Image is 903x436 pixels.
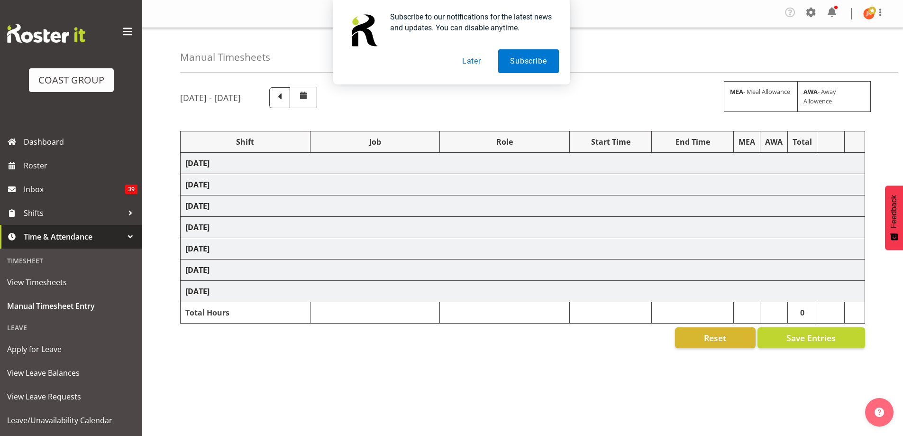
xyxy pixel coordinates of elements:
[7,342,135,356] span: Apply for Leave
[890,195,898,228] span: Feedback
[7,275,135,289] span: View Timesheets
[757,327,865,348] button: Save Entries
[181,153,865,174] td: [DATE]
[2,318,140,337] div: Leave
[724,81,797,111] div: - Meal Allowance
[2,337,140,361] a: Apply for Leave
[185,136,305,148] div: Shift
[181,217,865,238] td: [DATE]
[788,302,817,324] td: 0
[181,260,865,281] td: [DATE]
[797,81,871,111] div: - Away Allowence
[793,136,812,148] div: Total
[7,413,135,427] span: Leave/Unavailability Calendar
[885,186,903,250] button: Feedback - Show survey
[786,332,836,344] span: Save Entries
[657,136,729,148] div: End Time
[575,136,647,148] div: Start Time
[181,195,865,217] td: [DATE]
[803,87,818,96] strong: AWA
[181,281,865,302] td: [DATE]
[445,136,565,148] div: Role
[125,185,137,194] span: 39
[730,87,743,96] strong: MEA
[7,366,135,380] span: View Leave Balances
[2,270,140,294] a: View Timesheets
[2,251,140,270] div: Timesheet
[180,93,241,103] h5: [DATE] - [DATE]
[739,136,755,148] div: MEA
[383,11,559,33] div: Subscribe to our notifications for the latest news and updates. You can disable anytime.
[2,294,140,318] a: Manual Timesheet Entry
[765,136,783,148] div: AWA
[2,408,140,432] a: Leave/Unavailability Calendar
[450,49,493,73] button: Later
[7,390,135,404] span: View Leave Requests
[315,136,435,148] div: Job
[675,327,756,348] button: Reset
[24,230,123,244] span: Time & Attendance
[875,408,884,417] img: help-xxl-2.png
[345,11,383,49] img: notification icon
[181,238,865,260] td: [DATE]
[704,332,726,344] span: Reset
[2,361,140,385] a: View Leave Balances
[24,182,125,196] span: Inbox
[2,385,140,408] a: View Leave Requests
[7,299,135,313] span: Manual Timesheet Entry
[24,206,123,220] span: Shifts
[498,49,558,73] button: Subscribe
[24,158,137,173] span: Roster
[24,135,137,149] span: Dashboard
[181,174,865,195] td: [DATE]
[181,302,310,324] td: Total Hours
